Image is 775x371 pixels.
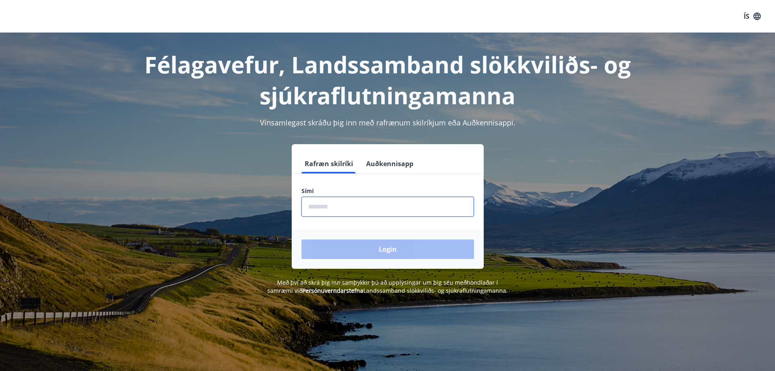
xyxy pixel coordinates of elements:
label: Sími [301,187,474,195]
button: Rafræn skilríki [301,154,356,173]
span: Vinsamlegast skráðu þig inn með rafrænum skilríkjum eða Auðkennisappi. [260,118,515,127]
a: Persónuverndarstefna [302,287,363,294]
span: Með því að skrá þig inn samþykkir þú að upplýsingar um þig séu meðhöndlaðar í samræmi við Landssa... [267,279,508,294]
h1: Félagavefur, Landssamband slökkviliðs- og sjúkraflutningamanna [105,49,671,111]
button: Auðkennisapp [363,154,417,173]
button: ÍS [739,9,765,24]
